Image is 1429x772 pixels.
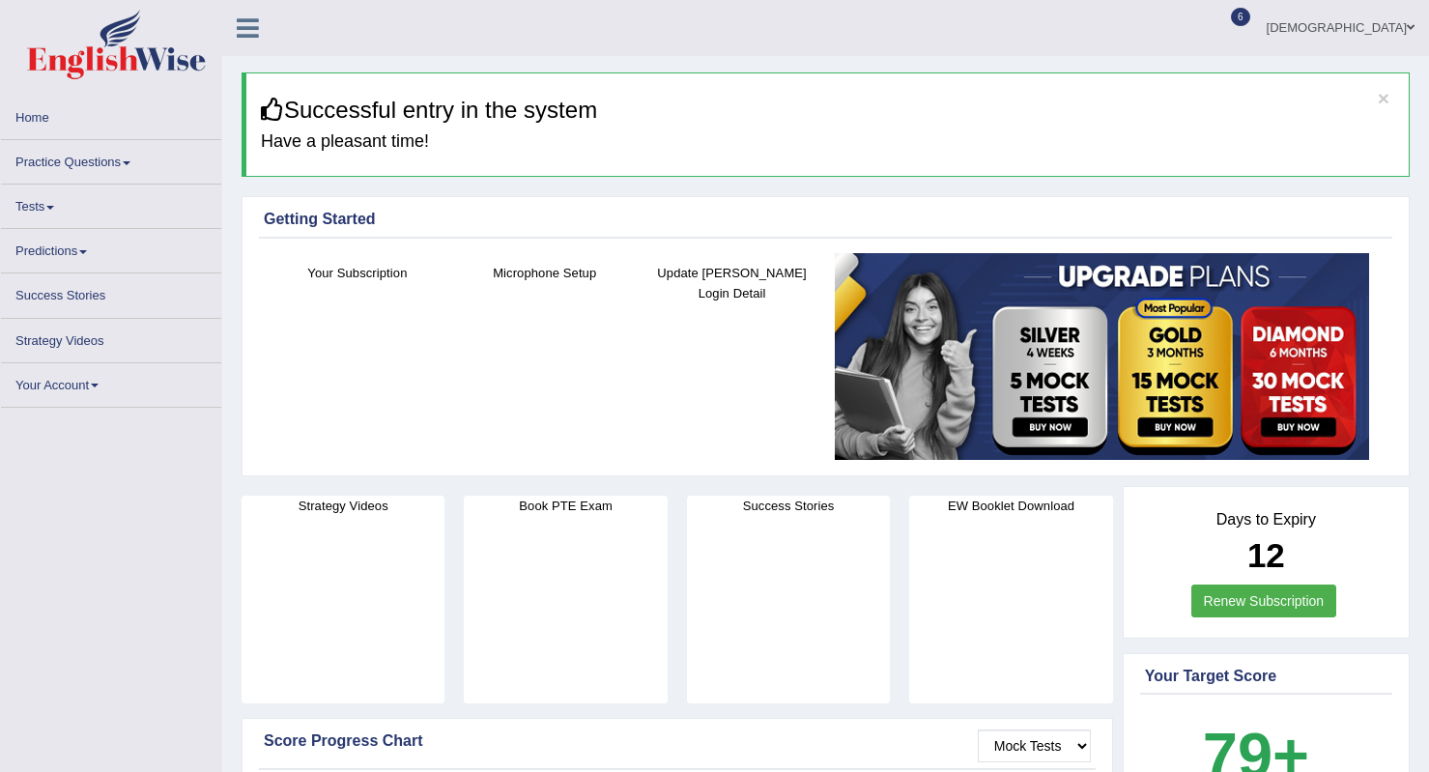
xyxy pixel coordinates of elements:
h3: Successful entry in the system [261,98,1394,123]
a: Tests [1,185,221,222]
a: Success Stories [1,273,221,311]
a: Strategy Videos [1,319,221,357]
h4: Strategy Videos [242,496,444,516]
a: Renew Subscription [1191,585,1337,617]
h4: Microphone Setup [461,263,629,283]
img: small5.jpg [835,253,1369,460]
h4: Success Stories [687,496,890,516]
div: Score Progress Chart [264,729,1091,753]
h4: Your Subscription [273,263,442,283]
a: Home [1,96,221,133]
a: Predictions [1,229,221,267]
h4: EW Booklet Download [909,496,1112,516]
h4: Update [PERSON_NAME] Login Detail [648,263,816,303]
button: × [1378,88,1389,108]
h4: Book PTE Exam [464,496,667,516]
b: 12 [1247,536,1285,574]
div: Your Target Score [1145,665,1387,688]
a: Your Account [1,363,221,401]
h4: Days to Expiry [1145,511,1387,529]
div: Getting Started [264,208,1387,231]
span: 6 [1231,8,1250,26]
h4: Have a pleasant time! [261,132,1394,152]
a: Practice Questions [1,140,221,178]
